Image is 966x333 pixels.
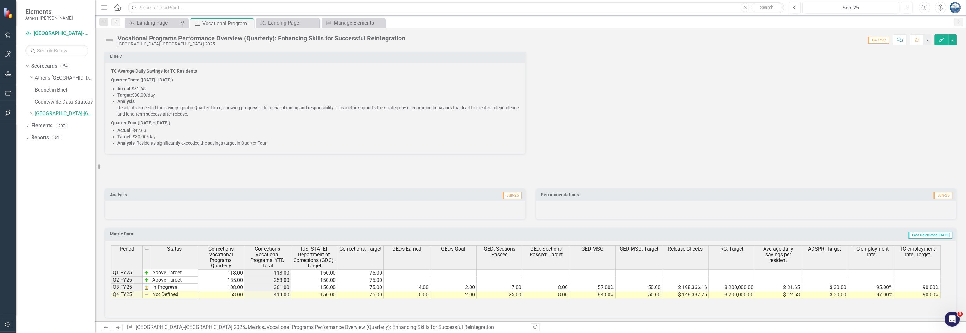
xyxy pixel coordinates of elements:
span: Last Calculated [DATE] [908,232,952,239]
td: 7.00 [477,284,523,291]
td: 2.00 [430,291,477,299]
span: GED MSG: Target [620,246,658,252]
div: Landing Page [268,19,318,27]
a: Countywide Data Strategy [35,98,95,106]
div: [GEOGRAPHIC_DATA]-[GEOGRAPHIC_DATA] 2025 [117,42,405,46]
td: 118.00 [198,269,244,277]
div: Landing Page [137,19,178,27]
td: $ 30.00 [801,291,848,299]
span: Jun-25 [503,192,522,199]
td: $ 148,387.75 [662,291,709,299]
span: TC employment rate [849,246,893,257]
td: $ 200,000.00 [709,284,755,291]
td: 150.00 [291,269,337,277]
td: 90.00% [894,291,941,299]
td: 253.00 [244,277,291,284]
img: zOikAAAAAElFTkSuQmCC [144,277,149,282]
td: 6.00 [384,291,430,299]
span: Corrections Vocational Programs: YTD Total [246,246,289,268]
a: [GEOGRAPHIC_DATA]-[GEOGRAPHIC_DATA] 2025 [25,30,88,37]
strong: Target: [117,92,132,98]
h3: Line 7 [110,54,522,59]
small: Athens-[PERSON_NAME] [25,15,73,21]
span: Corrections: Target [339,246,381,252]
td: 414.00 [244,291,291,299]
strong: Quarter Three ([DATE]–[DATE]) [111,77,173,82]
td: In Progress [151,284,198,291]
td: 361.00 [244,284,291,291]
td: $ 30.00 [801,284,848,291]
td: 135.00 [198,277,244,284]
li: : $30.00/day [117,134,519,140]
img: 8DAGhfEEPCf229AAAAAElFTkSuQmCC [144,247,149,252]
span: TC employment rate: Target [896,246,939,257]
a: Athens-[GEOGRAPHIC_DATA] 2026 [35,74,95,82]
a: Elements [31,122,52,129]
td: 8.00 [523,291,569,299]
td: Above Target [151,277,198,284]
td: 84.60% [569,291,616,299]
iframe: Intercom live chat [945,312,960,327]
li: : $42.63 [117,127,519,134]
td: 53.00 [198,291,244,299]
div: Vocational Programs Performance Overview (Quarterly): Enhancing Skills for Successful Reintegration [117,35,405,42]
p: Residents exceeded the savings goal in Quarter Three, showing progress in financial planning and ... [117,98,519,117]
span: Average daily savings per resident [756,246,800,263]
div: Sep-25 [805,4,897,12]
span: 3 [957,312,963,317]
span: Status [167,246,182,252]
td: 150.00 [291,284,337,291]
td: $ 200,000.00 [709,291,755,299]
span: RC: Target [720,246,743,252]
td: 150.00 [291,277,337,284]
span: Search [760,5,774,10]
td: 2.00 [430,284,477,291]
h3: Metric Data [110,232,399,236]
td: 108.00 [198,284,244,291]
img: Not Defined [104,35,114,45]
span: GEDs Earned [392,246,421,252]
td: 75.00 [337,291,384,299]
td: Above Target [151,269,198,277]
td: $ 198,366.16 [662,284,709,291]
img: D+lzLXOCYKNwAAAAAElFTkSuQmCC [144,285,149,290]
strong: Target [117,134,131,139]
td: $ 31.65 [755,284,801,291]
h3: Recommendations [541,193,813,197]
td: Q1 FY25 [111,269,143,277]
td: 118.00 [244,269,291,277]
span: GED: Sections Passed: Target [524,246,568,257]
span: GED: Sections Passed [478,246,521,257]
td: 95.00% [848,284,894,291]
span: Q4 FY25 [868,37,889,44]
a: Scorecards [31,62,57,70]
strong: Analysis: [117,99,136,104]
img: Andy Minish [949,2,961,13]
td: 50.00 [616,284,662,291]
td: 150.00 [291,291,337,299]
div: Manage Elements [334,19,383,27]
a: Landing Page [258,19,318,27]
td: Q3 FY25 [111,284,143,291]
td: 75.00 [337,284,384,291]
td: 90.00% [894,284,941,291]
strong: Actual: [117,86,132,91]
button: Search [751,3,783,12]
td: 97.00% [848,291,894,299]
div: » » [127,324,525,331]
div: 51 [52,135,62,140]
span: Corrections Vocational Programs: Quarterly [199,246,243,268]
td: 57.00% [569,284,616,291]
td: 4.00 [384,284,430,291]
li: : Residents significantly exceeded the savings target in Quarter Four. [117,140,519,146]
td: Q4 FY25 [111,291,143,298]
a: Landing Page [126,19,178,27]
td: 8.00 [523,284,569,291]
input: Search ClearPoint... [128,2,784,13]
strong: Actual [117,128,130,133]
div: 207 [56,123,68,128]
td: 25.00 [477,291,523,299]
span: Elements [25,8,73,15]
td: $ 42.63 [755,291,801,299]
a: Metrics [248,324,264,330]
